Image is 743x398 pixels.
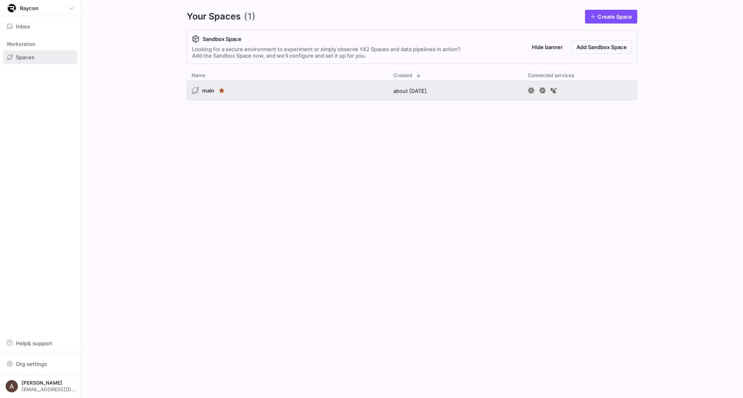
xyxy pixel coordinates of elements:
[528,73,574,78] span: Connected services
[244,10,256,24] span: (1)
[5,380,18,393] img: https://lh3.googleusercontent.com/a/AEdFTp4_8LqxRyxVUtC19lo4LS2NU-n5oC7apraV2tR5=s96-c
[3,50,77,64] a: Spaces
[3,336,77,350] button: Help& support
[532,44,563,50] span: Hide banner
[192,73,205,78] span: Name
[202,87,214,94] span: main
[393,73,412,78] span: Created
[187,10,241,24] span: Your Spaces
[576,44,627,50] span: Add Sandbox Space
[3,357,77,371] button: Org settings
[192,46,461,59] div: Looking for a secure environment to experiment or simply observe Y42 Spaces and data pipelines in...
[187,81,637,103] div: Press SPACE to select this row.
[571,40,632,54] button: Add Sandbox Space
[16,361,47,367] span: Org settings
[3,378,77,395] button: https://lh3.googleusercontent.com/a/AEdFTp4_8LqxRyxVUtC19lo4LS2NU-n5oC7apraV2tR5=s96-c[PERSON_NAM...
[203,36,241,42] span: Sandbox Space
[21,387,75,392] span: [EMAIL_ADDRESS][DOMAIN_NAME]
[21,380,75,386] span: [PERSON_NAME]
[3,19,77,33] button: Inbox
[16,340,52,346] span: Help & support
[20,5,38,11] span: Raycon
[3,38,77,50] div: Workstation
[3,361,77,368] a: Org settings
[16,23,30,30] span: Inbox
[585,10,637,24] a: Create Space
[8,4,16,12] img: https://storage.googleapis.com/y42-prod-data-exchange/images/9vP1ZiGb3SDtS36M2oSqLE2NxN9MAbKgqIYc...
[16,54,34,60] span: Spaces
[527,40,568,54] button: Hide banner
[598,13,632,20] span: Create Space
[393,88,427,94] span: about [DATE]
